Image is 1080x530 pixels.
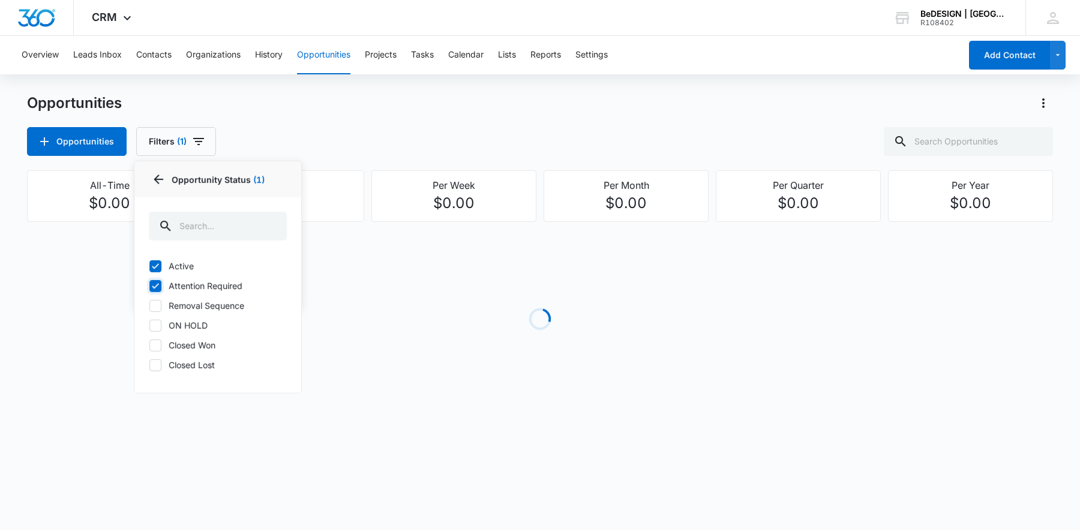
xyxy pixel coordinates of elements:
button: Organizations [186,36,241,74]
button: Settings [575,36,608,74]
p: Per Week [379,178,529,192]
button: Tasks [411,36,434,74]
p: Opportunity Status [149,173,287,186]
label: ON HOLD [149,319,287,332]
button: Leads Inbox [73,36,122,74]
p: All-Time [35,178,184,192]
span: (1) [253,174,265,185]
p: $0.00 [35,192,184,214]
p: $0.00 [551,192,701,214]
label: Attention Required [149,279,287,292]
button: Projects [365,36,397,74]
div: account id [920,19,1008,27]
label: Closed Won [149,339,287,351]
span: CRM [92,11,117,23]
p: $0.00 [896,192,1045,214]
button: History [255,36,283,74]
span: (1) [177,137,187,146]
button: Add Contact [969,41,1050,70]
p: $0.00 [724,192,873,214]
button: Calendar [448,36,484,74]
div: account name [920,9,1008,19]
input: Search Opportunities [884,127,1053,156]
button: Filters(1) [136,127,216,156]
button: Back [149,170,168,189]
input: Search... [149,212,287,240]
p: Per Year [896,178,1045,192]
label: Removal Sequence [149,299,287,312]
p: Per Quarter [724,178,873,192]
button: Contacts [136,36,172,74]
button: Lists [498,36,516,74]
button: Opportunities [27,127,127,156]
label: Closed Lost [149,359,287,371]
button: Overview [22,36,59,74]
button: Reports [530,36,561,74]
label: Active [149,260,287,272]
h1: Opportunities [27,94,122,112]
button: Opportunities [297,36,350,74]
button: Actions [1034,94,1053,113]
p: Per Month [551,178,701,192]
p: $0.00 [379,192,529,214]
